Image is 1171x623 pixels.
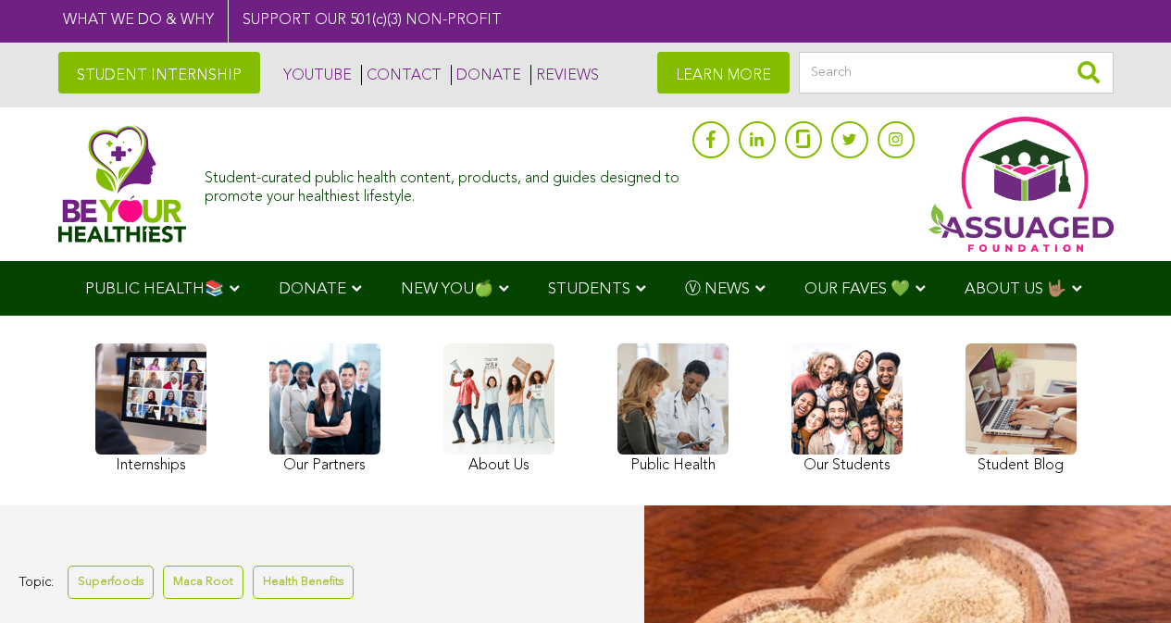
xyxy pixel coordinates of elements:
[58,261,1114,316] div: Navigation Menu
[657,52,790,93] a: LEARN MORE
[530,65,599,85] a: REVIEWS
[163,566,243,598] a: Maca Root
[796,130,809,148] img: glassdoor
[68,566,154,598] a: Superfoods
[279,65,352,85] a: YOUTUBE
[401,281,493,297] span: NEW YOU🍏
[85,281,224,297] span: PUBLIC HEALTH📚
[58,125,187,243] img: Assuaged
[361,65,442,85] a: CONTACT
[804,281,910,297] span: OUR FAVES 💚
[1078,534,1171,623] iframe: Chat Widget
[548,281,630,297] span: STUDENTS
[451,65,521,85] a: DONATE
[58,52,260,93] a: STUDENT INTERNSHIP
[279,281,346,297] span: DONATE
[685,281,750,297] span: Ⓥ NEWS
[928,117,1114,252] img: Assuaged App
[19,570,54,595] span: Topic:
[965,281,1066,297] span: ABOUT US 🤟🏽
[205,161,682,206] div: Student-curated public health content, products, and guides designed to promote your healthiest l...
[253,566,354,598] a: Health Benefits
[799,52,1114,93] input: Search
